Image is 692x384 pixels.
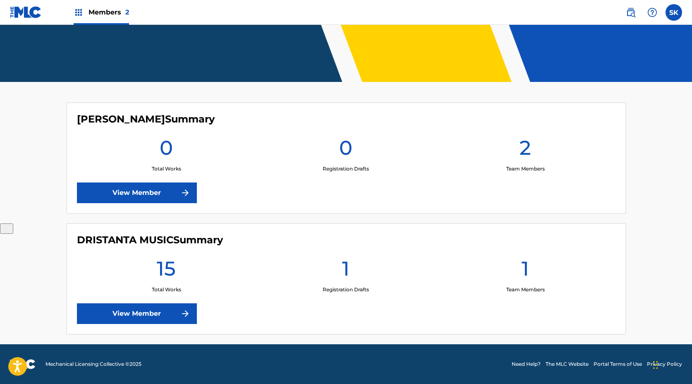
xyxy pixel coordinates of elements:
img: MLC Logo [10,6,42,18]
img: Top Rightsholders [74,7,84,17]
span: Members [89,7,129,17]
div: Help [644,4,661,21]
h1: 1 [522,256,529,286]
img: f7272a7cc735f4ea7f67.svg [180,188,190,198]
a: View Member [77,303,197,324]
a: The MLC Website [546,360,589,368]
div: User Menu [666,4,682,21]
a: Portal Terms of Use [594,360,642,368]
h4: DRISTANTA MUSIC [77,234,223,246]
img: logo [10,359,36,369]
span: Mechanical Licensing Collective © 2025 [45,360,141,368]
h1: 1 [342,256,350,286]
h1: 15 [157,256,176,286]
img: help [647,7,657,17]
img: search [626,7,636,17]
p: Total Works [152,286,181,293]
p: Team Members [506,286,545,293]
p: Registration Drafts [323,165,369,173]
p: Total Works [152,165,181,173]
a: Public Search [623,4,639,21]
h1: 0 [160,135,173,165]
span: 2 [125,8,129,16]
img: f7272a7cc735f4ea7f67.svg [180,309,190,319]
a: Privacy Policy [647,360,682,368]
iframe: Chat Widget [651,344,692,384]
h1: 2 [520,135,531,165]
h1: 0 [339,135,352,165]
a: Need Help? [512,360,541,368]
div: Drag [653,353,658,377]
a: View Member [77,182,197,203]
p: Registration Drafts [323,286,369,293]
p: Team Members [506,165,545,173]
h4: ANISH PRASAI [77,113,215,125]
